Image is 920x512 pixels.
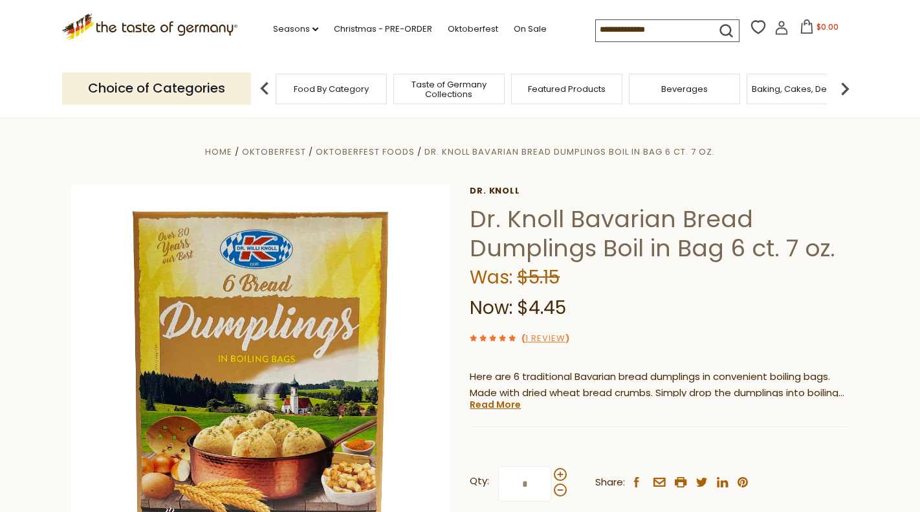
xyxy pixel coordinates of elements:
a: Featured Products [528,84,606,94]
span: $4.45 [517,295,566,320]
img: next arrow [832,76,858,102]
span: $5.15 [517,265,560,290]
input: Qty: [498,466,551,502]
label: Was: [470,265,512,290]
a: On Sale [514,22,547,36]
a: Read More [470,398,521,411]
a: Beverages [661,84,708,94]
h1: Dr. Knoll Bavarian Bread Dumplings Boil in Bag 6 ct. 7 oz. [470,205,848,263]
p: Here are 6 traditional Bavarian bread dumplings in convenient boiling bags. Made with dried wheat... [470,369,848,401]
img: previous arrow [252,76,278,102]
a: Dr. Knoll Bavarian Bread Dumplings Boil in Bag 6 ct. 7 oz. [424,146,715,158]
a: Oktoberfest [242,146,306,158]
a: Seasons [273,22,318,36]
label: Now: [470,295,512,320]
span: ( ) [521,332,569,344]
a: Oktoberfest [448,22,498,36]
a: Food By Category [294,84,369,94]
a: Oktoberfest Foods [316,146,415,158]
span: Share: [595,474,625,491]
button: $0.00 [791,19,846,39]
a: Home [205,146,232,158]
strong: Qty: [470,473,489,489]
p: Choice of Categories [62,72,251,104]
a: Dr. Knoll [470,186,848,196]
span: $0.00 [816,21,838,32]
a: Baking, Cakes, Desserts [752,84,852,94]
a: Taste of Germany Collections [397,80,501,99]
a: 1 Review [525,332,565,346]
a: Christmas - PRE-ORDER [334,22,432,36]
